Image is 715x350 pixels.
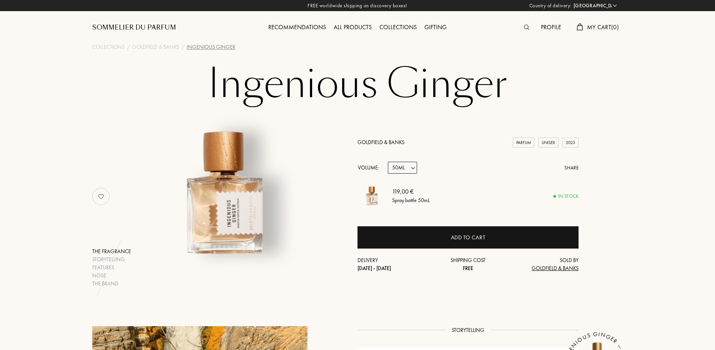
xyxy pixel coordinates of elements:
div: Share [564,164,579,172]
span: My Cart ( 0 ) [587,23,619,31]
img: Ingenious Ginger Goldfield & Banks [130,98,320,288]
a: Collections [92,43,125,51]
div: Ingenious Ginger [187,43,235,51]
img: search_icn.svg [524,25,529,30]
a: Sommelier du Parfum [92,23,176,32]
div: Unisex [538,138,559,148]
div: The fragrance [92,247,131,255]
div: Delivery [357,256,431,272]
img: no_like_p.png [93,189,109,204]
div: 119,00 € [392,187,430,196]
div: Nose [92,272,131,280]
h1: Ingenious Ginger [165,63,550,105]
a: Collections [376,23,421,31]
div: Spray bottle 50mL [392,196,430,204]
div: Add to cart [451,233,486,242]
a: Goldfield & Banks [132,43,179,51]
div: Volume: [357,162,383,174]
span: Goldfield & Banks [532,265,579,272]
span: Country of delivery: [529,2,572,10]
div: Parfum [513,138,534,148]
div: The brand [92,280,131,288]
span: Free [463,265,473,272]
div: Collections [376,23,421,33]
div: / [127,43,130,51]
div: Storytelling [92,255,131,264]
div: Profile [537,23,565,33]
img: cart.svg [577,23,583,30]
div: Recommendations [264,23,330,33]
a: Goldfield & Banks [357,139,404,146]
div: / [181,43,185,51]
div: 2023 [562,138,579,148]
div: Sold by [505,256,579,272]
div: In stock [554,192,579,200]
span: [DATE] - [DATE] [357,265,391,272]
div: Shipping cost [431,256,505,272]
a: Profile [537,23,565,31]
div: Features [92,264,131,272]
a: All products [330,23,376,31]
div: Gifting [421,23,451,33]
a: Recommendations [264,23,330,31]
a: Gifting [421,23,451,31]
div: All products [330,23,376,33]
img: Ingenious Ginger Goldfield & Banks [357,181,386,210]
